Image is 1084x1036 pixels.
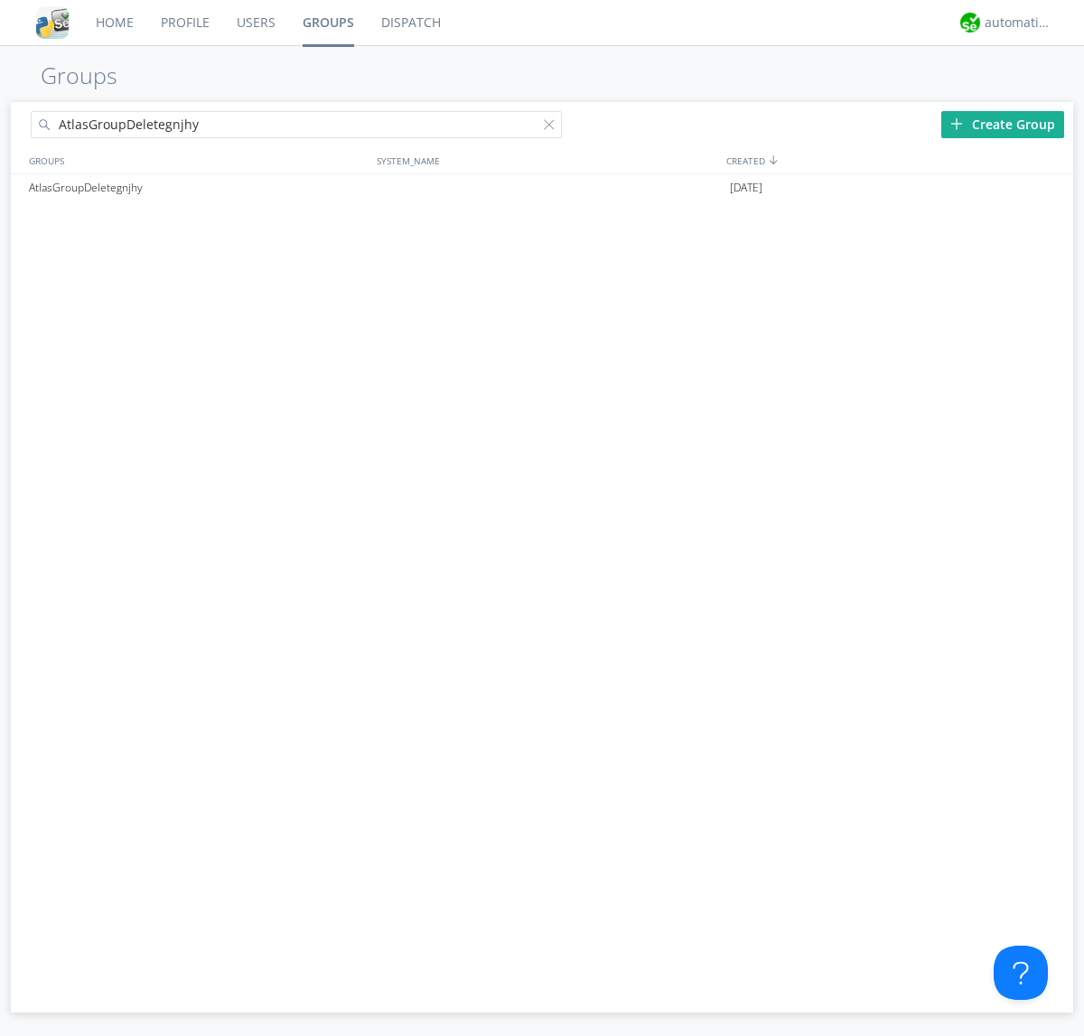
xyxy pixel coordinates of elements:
div: automation+atlas [985,14,1052,32]
iframe: Toggle Customer Support [994,946,1048,1000]
div: GROUPS [24,147,368,173]
span: [DATE] [730,174,762,201]
div: AtlasGroupDeletegnjhy [24,174,372,201]
div: SYSTEM_NAME [372,147,722,173]
img: cddb5a64eb264b2086981ab96f4c1ba7 [36,6,69,39]
div: Create Group [941,111,1064,138]
div: CREATED [722,147,1073,173]
input: Search groups [31,111,562,138]
img: plus.svg [950,117,963,130]
a: AtlasGroupDeletegnjhy[DATE] [11,174,1073,201]
img: d2d01cd9b4174d08988066c6d424eccd [960,13,980,33]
